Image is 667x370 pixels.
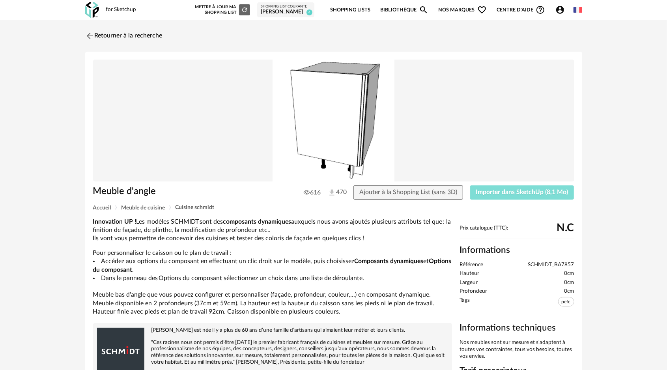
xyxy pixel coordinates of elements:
[93,60,574,182] img: Product pack shot
[328,189,336,197] img: Téléchargements
[564,279,574,286] span: 0cm
[93,205,574,211] div: Breadcrumb
[241,7,248,12] span: Refresh icon
[93,205,111,211] span: Accueil
[460,322,574,334] h3: Informations techniques
[97,327,448,334] p: [PERSON_NAME] est née il y a plus de 60 ans d’une famille d’artisans qui aimaient leur métier et ...
[558,297,574,306] span: pefc
[555,5,565,15] span: Account Circle icon
[460,288,488,295] span: Profondeur
[93,258,452,273] b: Options du composant
[460,279,478,286] span: Largeur
[555,5,568,15] span: Account Circle icon
[93,257,452,274] li: Accédez aux options du composant en effectuant un clic droit sur le modèle, puis choisissez et .
[460,297,470,308] span: Tags
[460,245,574,256] h2: Informations
[93,218,452,316] div: Pour personnaliser le caisson ou le plan de travail : Meuble bas d'angle que vous pouvez configur...
[470,185,574,200] button: Importer dans SketchUp (8,1 Mo)
[93,218,452,243] p: Les modèles SCHMIDT sont des auxquels nous avons ajoutés plusieurs attributs tel que : la finitio...
[439,1,487,19] span: Nos marques
[261,9,311,16] div: [PERSON_NAME]
[106,6,136,13] div: for Sketchup
[528,262,574,269] span: SCHMIDT_BA7857
[93,219,136,225] b: Innovation UP !
[460,339,574,360] div: Nos meubles sont sur mesure et s'adaptent à toutes vos contraintes, tous vos besoins, toutes vos ...
[557,225,574,231] span: N.C
[380,1,428,19] a: BibliothèqueMagnify icon
[85,27,163,45] a: Retourner à la recherche
[85,2,99,18] img: OXP
[85,31,95,41] img: svg+xml;base64,PHN2ZyB3aWR0aD0iMjQiIGhlaWdodD0iMjQiIHZpZXdCb3g9IjAgMCAyNCAyNCIgZmlsbD0ibm9uZSIgeG...
[261,4,311,16] a: Shopping List courante [PERSON_NAME] 4
[330,1,370,19] a: Shopping Lists
[97,339,448,366] p: "Ces racines nous ont permis d’être [DATE] le premier fabricant français de cuisines et meubles s...
[477,5,487,15] span: Heart Outline icon
[497,5,545,15] span: Centre d'aideHelp Circle Outline icon
[354,258,423,264] b: Composants dynamiques
[564,270,574,277] span: 0cm
[574,6,582,14] img: fr
[328,188,339,197] span: 470
[121,205,165,211] span: Meuble de cuisine
[460,270,480,277] span: Hauteur
[304,189,321,196] span: 616
[536,5,545,15] span: Help Circle Outline icon
[460,262,484,269] span: Référence
[419,5,428,15] span: Magnify icon
[261,4,311,9] div: Shopping List courante
[93,185,289,198] h1: Meuble d'angle
[460,225,574,239] div: Prix catalogue (TTC):
[93,274,452,282] li: Dans le panneau des Options du composant sélectionnez un choix dans une liste de déroulante.
[353,185,463,200] button: Ajouter à la Shopping List (sans 3D)
[193,4,250,15] div: Mettre à jour ma Shopping List
[223,219,291,225] b: composants dynamiques
[564,288,574,295] span: 0cm
[476,189,568,195] span: Importer dans SketchUp (8,1 Mo)
[176,205,215,210] span: Cuisine schmidt
[359,189,457,195] span: Ajouter à la Shopping List (sans 3D)
[306,9,312,15] span: 4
